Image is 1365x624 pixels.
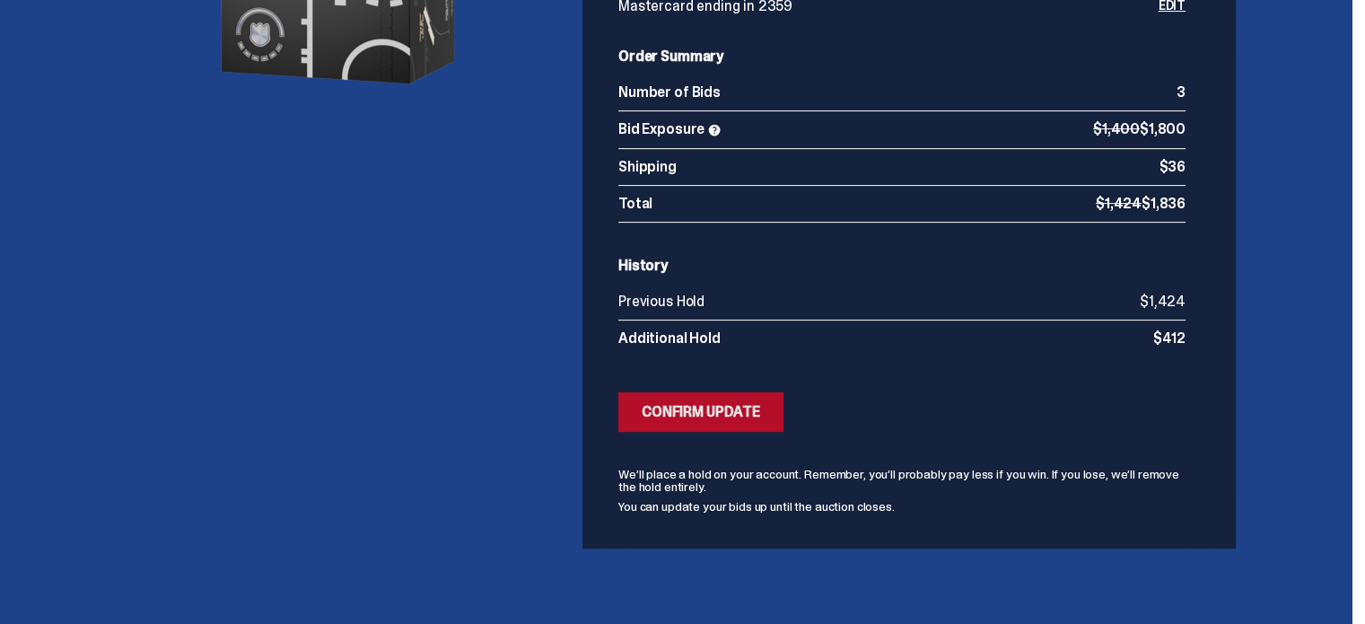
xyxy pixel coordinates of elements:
[618,500,1186,513] p: You can update your bids up until the auction closes.
[1096,194,1142,213] span: $1,424
[618,259,1186,273] h6: History
[618,392,783,432] button: Confirm Update
[618,85,1177,100] p: Number of Bids
[618,294,1140,309] p: Previous Hold
[618,160,1159,174] p: Shipping
[1177,85,1186,100] p: 3
[1153,331,1186,346] p: $412
[618,122,1093,137] p: Bid Exposure
[1096,197,1186,211] p: $1,836
[642,405,760,419] div: Confirm Update
[1093,122,1186,137] p: $1,800
[618,468,1186,493] p: We’ll place a hold on your account. Remember, you’ll probably pay less if you win. If you lose, w...
[618,197,1096,211] p: Total
[618,331,1153,346] p: Additional Hold
[1093,119,1140,138] span: $1,400
[1159,160,1186,174] p: $36
[618,49,1186,64] h6: Order Summary
[1140,294,1186,309] p: $1,424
